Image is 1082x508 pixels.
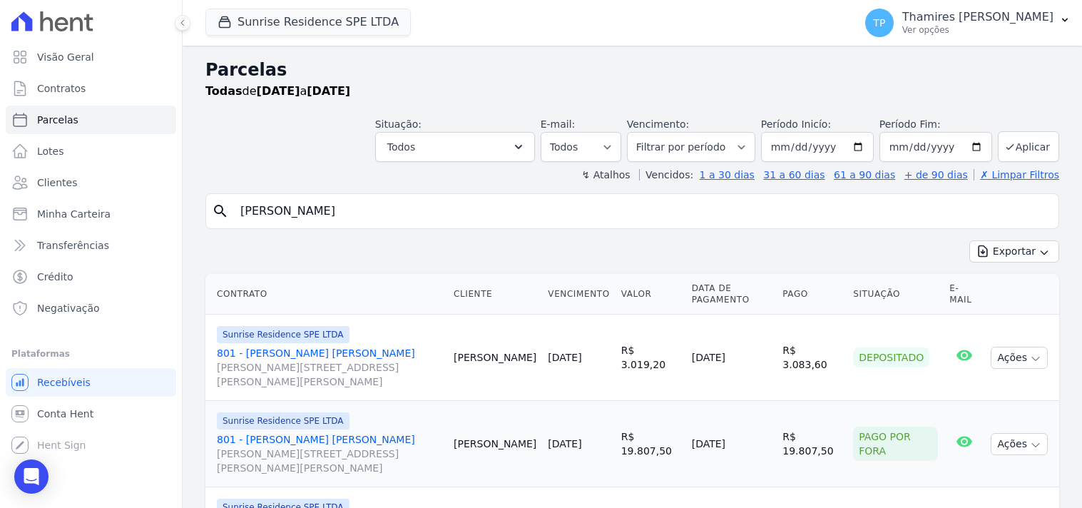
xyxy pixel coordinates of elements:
label: Vencidos: [639,169,693,181]
a: Recebíveis [6,368,176,397]
label: Vencimento: [627,118,689,130]
span: Negativação [37,301,100,315]
th: Pago [777,274,847,315]
a: Conta Hent [6,400,176,428]
a: + de 90 dias [904,169,968,181]
h2: Parcelas [205,57,1059,83]
span: Visão Geral [37,50,94,64]
a: 61 a 90 dias [834,169,895,181]
label: Período Inicío: [761,118,831,130]
div: Pago por fora [853,427,938,461]
a: Minha Carteira [6,200,176,228]
span: Conta Hent [37,407,93,421]
p: Ver opções [902,24,1053,36]
a: Crédito [6,263,176,291]
span: Parcelas [37,113,78,127]
button: Todos [375,132,535,162]
a: 801 - [PERSON_NAME] [PERSON_NAME][PERSON_NAME][STREET_ADDRESS][PERSON_NAME][PERSON_NAME] [217,346,442,389]
strong: Todas [205,84,243,98]
span: Crédito [37,270,73,284]
span: Contratos [37,81,86,96]
a: Lotes [6,137,176,166]
button: Sunrise Residence SPE LTDA [205,9,411,36]
input: Buscar por nome do lote ou do cliente [232,197,1053,225]
th: Valor [616,274,686,315]
a: Negativação [6,294,176,322]
td: [DATE] [686,401,777,487]
td: R$ 3.019,20 [616,315,686,401]
label: Período Fim: [879,117,992,132]
th: Situação [847,274,944,315]
a: Contratos [6,74,176,103]
a: ✗ Limpar Filtros [974,169,1059,181]
th: Vencimento [542,274,615,315]
label: Situação: [375,118,422,130]
p: de a [205,83,350,100]
a: 1 a 30 dias [700,169,755,181]
span: Sunrise Residence SPE LTDA [217,326,349,343]
th: Cliente [448,274,542,315]
p: Thamires [PERSON_NAME] [902,10,1053,24]
th: Data de Pagamento [686,274,777,315]
div: Depositado [853,347,929,367]
span: Todos [387,138,415,156]
span: Minha Carteira [37,207,111,221]
td: [PERSON_NAME] [448,401,542,487]
button: Aplicar [998,131,1059,162]
span: [PERSON_NAME][STREET_ADDRESS][PERSON_NAME][PERSON_NAME] [217,447,442,475]
td: [DATE] [686,315,777,401]
a: 801 - [PERSON_NAME] [PERSON_NAME][PERSON_NAME][STREET_ADDRESS][PERSON_NAME][PERSON_NAME] [217,432,442,475]
div: Open Intercom Messenger [14,459,49,494]
strong: [DATE] [257,84,300,98]
a: Transferências [6,231,176,260]
a: [DATE] [548,352,581,363]
th: Contrato [205,274,448,315]
td: R$ 19.807,50 [777,401,847,487]
a: [DATE] [548,438,581,449]
span: Transferências [37,238,109,253]
span: [PERSON_NAME][STREET_ADDRESS][PERSON_NAME][PERSON_NAME] [217,360,442,389]
div: Plataformas [11,345,170,362]
td: [PERSON_NAME] [448,315,542,401]
a: Parcelas [6,106,176,134]
span: TP [873,18,885,28]
span: Sunrise Residence SPE LTDA [217,412,349,430]
span: Clientes [37,176,77,190]
span: Recebíveis [37,375,91,390]
button: Ações [991,433,1048,455]
a: 31 a 60 dias [763,169,825,181]
td: R$ 3.083,60 [777,315,847,401]
td: R$ 19.807,50 [616,401,686,487]
a: Visão Geral [6,43,176,71]
label: E-mail: [541,118,576,130]
button: TP Thamires [PERSON_NAME] Ver opções [854,3,1082,43]
button: Ações [991,347,1048,369]
a: Clientes [6,168,176,197]
th: E-mail [944,274,985,315]
strong: [DATE] [307,84,350,98]
i: search [212,203,229,220]
button: Exportar [969,240,1059,263]
span: Lotes [37,144,64,158]
label: ↯ Atalhos [581,169,630,181]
